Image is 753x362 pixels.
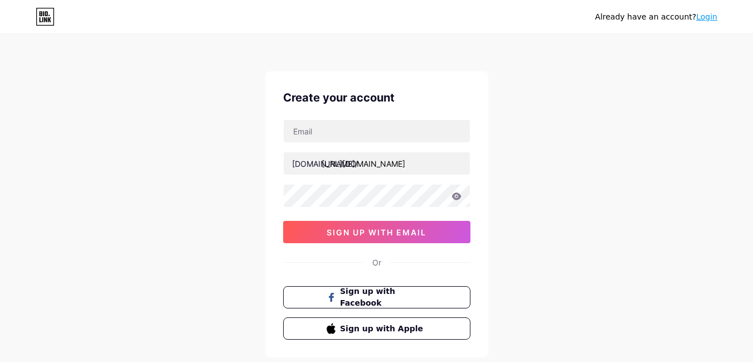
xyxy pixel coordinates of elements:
button: Sign up with Apple [283,317,470,340]
span: Sign up with Apple [340,323,426,335]
span: Sign up with Facebook [340,286,426,309]
span: sign up with email [327,228,426,237]
div: Already have an account? [595,11,717,23]
button: sign up with email [283,221,470,243]
input: username [284,152,470,175]
input: Email [284,120,470,142]
div: [DOMAIN_NAME]/ [292,158,358,170]
div: Or [372,257,381,268]
a: Login [696,12,717,21]
button: Sign up with Facebook [283,286,470,308]
div: Create your account [283,89,470,106]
